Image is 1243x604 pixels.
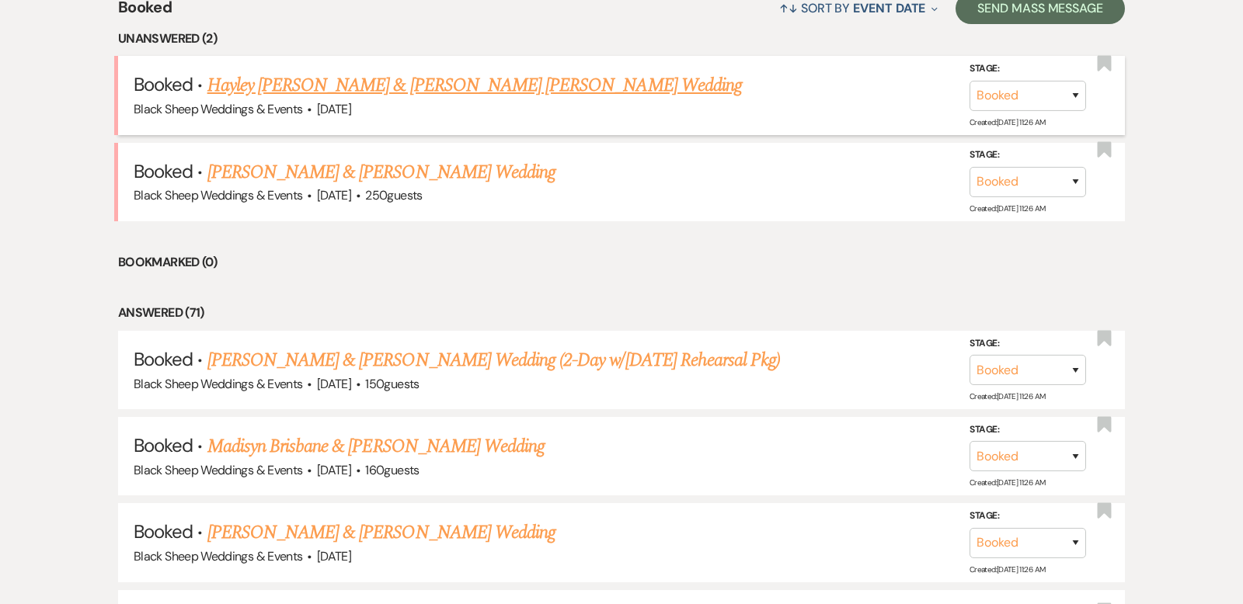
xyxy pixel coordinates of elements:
span: 160 guests [365,462,419,478]
span: Booked [134,347,193,371]
span: [DATE] [317,101,351,117]
span: [DATE] [317,548,351,564]
label: Stage: [970,147,1086,164]
span: Booked [134,159,193,183]
a: Madisyn Brisbane & [PERSON_NAME] Wedding [207,432,545,460]
span: Created: [DATE] 11:26 AM [970,391,1045,401]
a: [PERSON_NAME] & [PERSON_NAME] Wedding (2-Day w/[DATE] Rehearsal Pkg) [207,346,781,374]
span: [DATE] [317,376,351,392]
a: [PERSON_NAME] & [PERSON_NAME] Wedding [207,519,555,547]
span: Black Sheep Weddings & Events [134,101,302,117]
span: Created: [DATE] 11:26 AM [970,564,1045,574]
label: Stage: [970,61,1086,78]
span: Black Sheep Weddings & Events [134,187,302,203]
li: Unanswered (2) [118,29,1125,49]
a: [PERSON_NAME] & [PERSON_NAME] Wedding [207,158,555,186]
span: 150 guests [365,376,419,392]
label: Stage: [970,422,1086,439]
span: Created: [DATE] 11:26 AM [970,203,1045,213]
span: Black Sheep Weddings & Events [134,462,302,478]
li: Bookmarked (0) [118,252,1125,272]
span: [DATE] [317,187,351,203]
span: Black Sheep Weddings & Events [134,548,302,564]
span: Created: [DATE] 11:26 AM [970,116,1045,127]
span: 250 guests [365,187,422,203]
span: [DATE] [317,462,351,478]
span: Booked [134,72,193,96]
label: Stage: [970,335,1086,352]
span: Booked [134,519,193,543]
li: Answered (71) [118,303,1125,323]
label: Stage: [970,508,1086,525]
a: Hayley [PERSON_NAME] & [PERSON_NAME] [PERSON_NAME] Wedding [207,71,742,99]
span: Black Sheep Weddings & Events [134,376,302,392]
span: Created: [DATE] 11:26 AM [970,477,1045,488]
span: Booked [134,433,193,457]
